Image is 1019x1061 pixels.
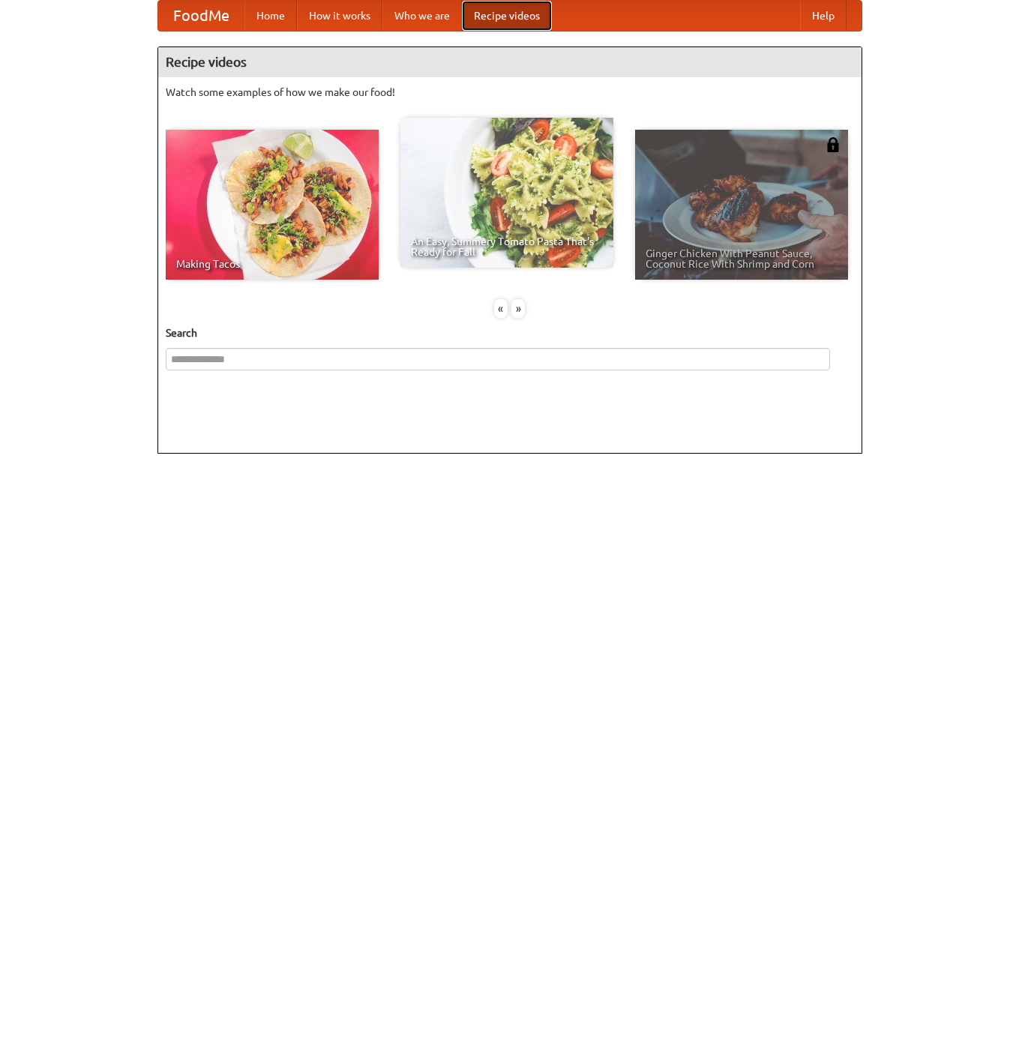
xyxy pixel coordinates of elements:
div: » [511,299,525,318]
a: Making Tacos [166,130,379,280]
h5: Search [166,325,854,340]
div: « [494,299,508,318]
a: An Easy, Summery Tomato Pasta That's Ready for Fall [400,118,613,268]
a: Help [800,1,847,31]
p: Watch some examples of how we make our food! [166,85,854,100]
a: Who we are [382,1,462,31]
span: Making Tacos [176,259,368,269]
a: Home [244,1,297,31]
h4: Recipe videos [158,47,862,77]
a: Recipe videos [462,1,552,31]
a: FoodMe [158,1,244,31]
a: How it works [297,1,382,31]
span: An Easy, Summery Tomato Pasta That's Ready for Fall [411,236,603,257]
img: 483408.png [826,137,841,152]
